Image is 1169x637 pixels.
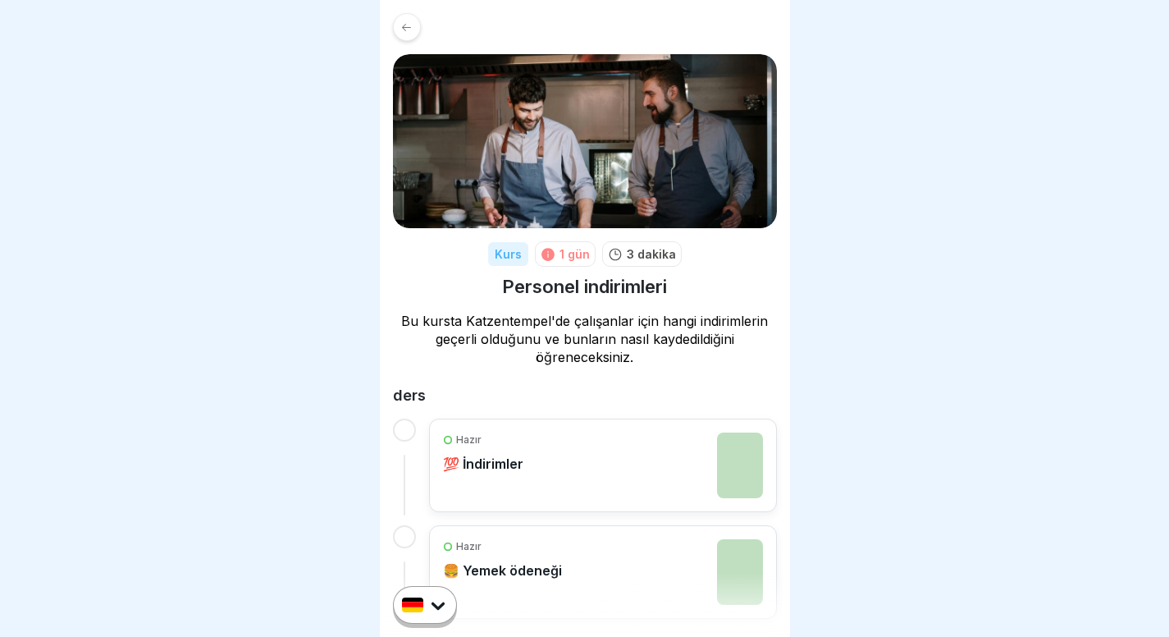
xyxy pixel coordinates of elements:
[443,456,523,472] font: 💯 İndirimler
[456,433,482,446] font: Hazır
[393,54,777,228] img: e8ziyjrh6o0kapfuhyynj7rz.png
[717,433,763,498] img: xtz68cz0m0gfxy3znd9qq74c.png
[495,247,522,261] font: Kurs
[717,539,763,605] img: rnwsapb2mujj6bg9awih1k07.png
[627,247,676,261] font: 3 dakika
[502,276,667,297] font: Personel indirimleri
[456,540,482,552] font: Hazır
[443,433,763,498] a: Hazır💯 İndirimler
[393,387,426,404] font: ders
[443,562,562,579] font: 🍔 Yemek ödeneği
[401,313,768,365] font: Bu kursta Katzentempel'de çalışanlar için hangi indirimlerin geçerli olduğunu ve bunların nasıl k...
[559,247,590,261] font: 1 gün
[402,598,423,612] img: de.svg
[443,539,763,605] a: Hazır🍔 Yemek ödeneği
